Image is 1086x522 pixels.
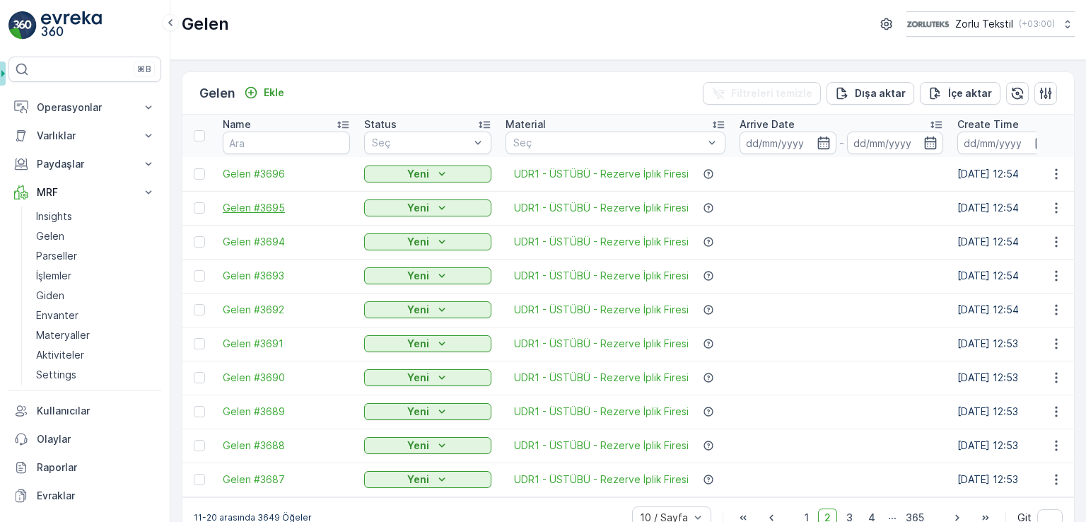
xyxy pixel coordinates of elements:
a: Gelen #3688 [223,439,350,453]
a: Gelen #3689 [223,405,350,419]
p: İçe aktar [948,86,992,100]
div: Toggle Row Selected [194,372,205,383]
a: UDR1 - ÜSTÜBÜ - Rezerve İplik Firesi [514,201,689,215]
p: Ekle [264,86,284,100]
p: Arrive Date [740,117,795,132]
button: Yeni [364,301,491,318]
div: Toggle Row Selected [194,304,205,315]
p: Settings [36,368,76,382]
span: Gelen #3687 [223,472,350,487]
a: UDR1 - ÜSTÜBÜ - Rezerve İplik Firesi [514,472,689,487]
p: Yeni [407,439,429,453]
p: Create Time [957,117,1019,132]
p: Seç [513,136,703,150]
p: Material [506,117,546,132]
a: UDR1 - ÜSTÜBÜ - Rezerve İplik Firesi [514,269,689,283]
button: Yeni [364,199,491,216]
button: Dışa aktar [827,82,914,105]
span: UDR1 - ÜSTÜBÜ - Rezerve İplik Firesi [514,337,689,351]
p: Olaylar [37,432,156,446]
a: Raporlar [8,453,161,482]
p: Paydaşlar [37,157,133,171]
a: Gelen #3692 [223,303,350,317]
a: Gelen #3693 [223,269,350,283]
a: Evraklar [8,482,161,510]
p: MRF [37,185,133,199]
p: Dışa aktar [855,86,906,100]
a: Gelen #3691 [223,337,350,351]
button: Yeni [364,437,491,454]
input: dd/mm/yyyy [957,132,1054,154]
p: ( +03:00 ) [1019,18,1055,30]
p: Status [364,117,397,132]
p: Giden [36,289,64,303]
button: Filtreleri temizle [703,82,821,105]
button: Yeni [364,267,491,284]
div: Toggle Row Selected [194,270,205,282]
a: UDR1 - ÜSTÜBÜ - Rezerve İplik Firesi [514,167,689,181]
p: Seç [372,136,469,150]
a: Gelen #3696 [223,167,350,181]
p: Aktiviteler [36,348,84,362]
a: Materyaller [30,325,161,345]
a: Gelen #3695 [223,201,350,215]
p: Raporlar [37,460,156,475]
a: Gelen #3690 [223,371,350,385]
button: Operasyonlar [8,93,161,122]
p: İşlemler [36,269,71,283]
img: logo [8,11,37,40]
p: Gelen [36,229,64,243]
input: dd/mm/yyyy [847,132,944,154]
p: Yeni [407,201,429,215]
p: Operasyonlar [37,100,133,115]
div: Toggle Row Selected [194,236,205,248]
p: Envanter [36,308,78,323]
a: Giden [30,286,161,306]
p: Gelen [182,13,229,35]
a: Settings [30,365,161,385]
p: Yeni [407,303,429,317]
p: ⌘B [137,64,151,75]
div: Toggle Row Selected [194,474,205,485]
p: Materyaller [36,328,90,342]
p: Yeni [407,269,429,283]
p: Yeni [407,472,429,487]
button: Yeni [364,403,491,420]
span: Gelen #3694 [223,235,350,249]
p: Yeni [407,235,429,249]
a: UDR1 - ÜSTÜBÜ - Rezerve İplik Firesi [514,439,689,453]
a: Gelen [30,226,161,246]
a: Olaylar [8,425,161,453]
a: UDR1 - ÜSTÜBÜ - Rezerve İplik Firesi [514,235,689,249]
img: 6-1-9-3_wQBzyll.png [906,16,950,32]
p: Kullanıcılar [37,404,156,418]
p: Evraklar [37,489,156,503]
a: Aktiviteler [30,345,161,365]
div: Toggle Row Selected [194,440,205,451]
input: Ara [223,132,350,154]
input: dd/mm/yyyy [740,132,836,154]
a: UDR1 - ÜSTÜBÜ - Rezerve İplik Firesi [514,371,689,385]
button: Ekle [238,84,290,101]
button: Varlıklar [8,122,161,150]
p: Gelen [199,83,235,103]
button: Zorlu Tekstil(+03:00) [906,11,1075,37]
div: Toggle Row Selected [194,202,205,214]
p: Yeni [407,167,429,181]
p: Parseller [36,249,77,263]
div: Toggle Row Selected [194,338,205,349]
a: UDR1 - ÜSTÜBÜ - Rezerve İplik Firesi [514,303,689,317]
